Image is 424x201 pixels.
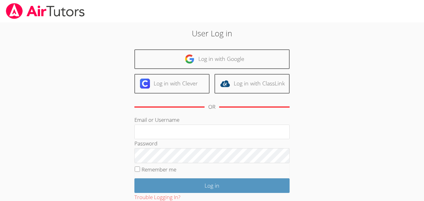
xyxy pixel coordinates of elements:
a: Log in with Google [134,49,290,69]
img: airtutors_banner-c4298cdbf04f3fff15de1276eac7730deb9818008684d7c2e4769d2f7ddbe033.png [5,3,85,19]
div: OR [208,103,215,112]
label: Email or Username [134,116,179,123]
h2: User Log in [97,27,327,39]
label: Password [134,140,157,147]
img: clever-logo-6eab21bc6e7a338710f1a6ff85c0baf02591cd810cc4098c63d3a4b26e2feb20.svg [140,79,150,89]
img: google-logo-50288ca7cdecda66e5e0955fdab243c47b7ad437acaf1139b6f446037453330a.svg [185,54,195,64]
a: Log in with Clever [134,74,210,94]
input: Log in [134,178,290,193]
img: classlink-logo-d6bb404cc1216ec64c9a2012d9dc4662098be43eaf13dc465df04b49fa7ab582.svg [220,79,230,89]
label: Remember me [142,166,176,173]
a: Log in with ClassLink [214,74,290,94]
